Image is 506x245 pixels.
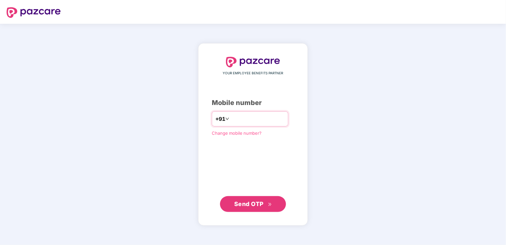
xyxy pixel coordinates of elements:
[234,200,264,207] span: Send OTP
[268,202,272,207] span: double-right
[212,98,294,108] div: Mobile number
[220,196,286,212] button: Send OTPdouble-right
[226,57,280,67] img: logo
[223,71,283,76] span: YOUR EMPLOYEE BENEFITS PARTNER
[215,115,225,123] span: +91
[212,130,262,136] a: Change mobile number?
[7,7,61,18] img: logo
[225,117,229,121] span: down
